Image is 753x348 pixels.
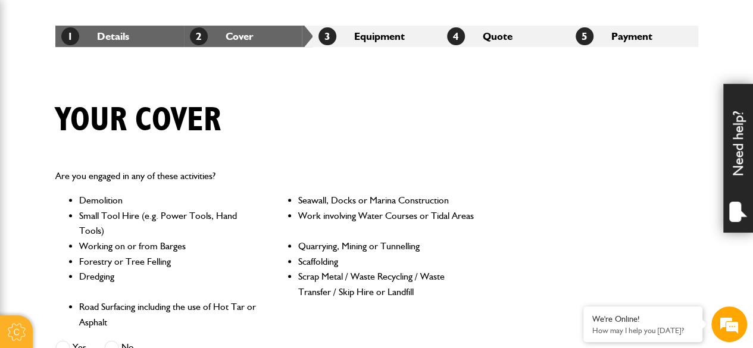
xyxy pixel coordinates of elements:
div: Chat with us now [62,67,200,82]
li: Cover [184,26,313,47]
li: Scaffolding [298,254,478,269]
input: Enter your email address [15,145,217,171]
em: Start Chat [162,268,216,284]
li: Seawall, Docks or Marina Construction [298,193,478,208]
p: Are you engaged in any of these activities? [55,168,478,184]
li: Equipment [313,26,441,47]
h1: Your cover [55,101,221,140]
textarea: Type your message and hit 'Enter' [15,215,217,257]
div: Minimize live chat window [195,6,224,35]
li: Small Tool Hire (e.g. Power Tools, Hand Tools) [79,208,259,239]
li: Dredging [79,269,259,299]
input: Enter your phone number [15,180,217,206]
li: Quarrying, Mining or Tunnelling [298,239,478,254]
span: 4 [447,27,465,45]
div: Need help? [723,84,753,233]
span: 5 [576,27,593,45]
span: 2 [190,27,208,45]
span: 1 [61,27,79,45]
li: Scrap Metal / Waste Recycling / Waste Transfer / Skip Hire or Landfill [298,269,478,299]
li: Work involving Water Courses or Tidal Areas [298,208,478,239]
span: 3 [318,27,336,45]
li: Forestry or Tree Felling [79,254,259,269]
div: We're Online! [592,314,693,324]
li: Working on or from Barges [79,239,259,254]
li: Demolition [79,193,259,208]
li: Payment [570,26,698,47]
input: Enter your last name [15,110,217,136]
a: 1Details [61,30,129,42]
li: Quote [441,26,570,47]
p: How may I help you today? [592,326,693,335]
li: Road Surfacing including the use of Hot Tar or Asphalt [79,299,259,330]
